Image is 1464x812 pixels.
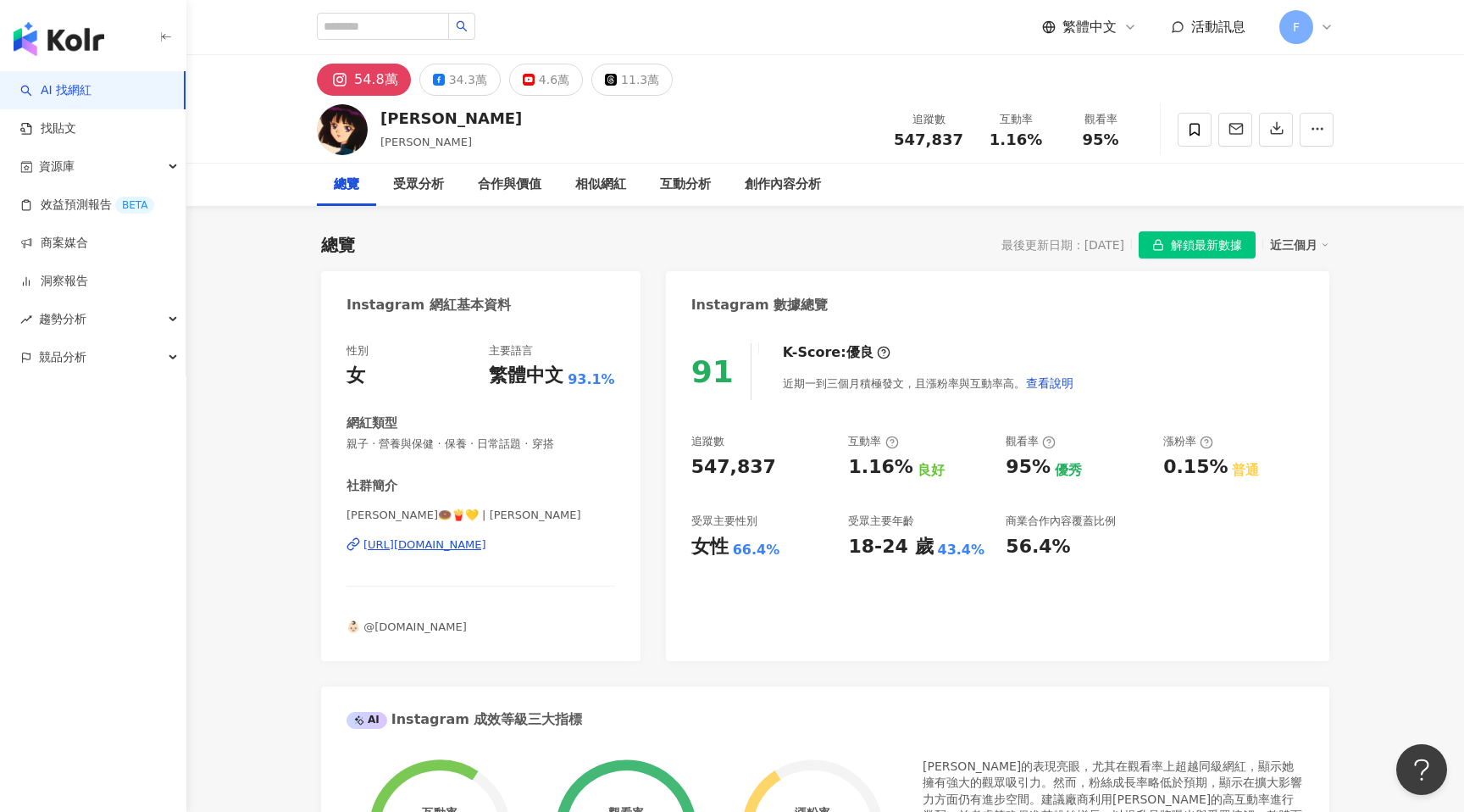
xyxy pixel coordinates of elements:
[1001,238,1124,252] div: 最後更新日期：[DATE]
[733,541,780,559] div: 66.4%
[20,235,88,252] a: 商案媒合
[14,22,104,56] img: logo
[347,437,615,452] span: 親子 · 營養與保健 · 保養 · 日常話題 · 穿搭
[347,710,582,729] div: Instagram 成效等級三大指標
[20,314,32,325] span: rise
[380,108,522,129] div: [PERSON_NAME]
[1068,111,1133,128] div: 觀看率
[660,175,711,195] div: 互動分析
[848,454,912,481] div: 1.16%
[39,147,75,186] span: 資源庫
[317,104,368,155] img: KOL Avatar
[1006,454,1051,481] div: 95%
[539,68,569,92] div: 4.6萬
[347,712,387,729] div: AI
[691,514,757,529] div: 受眾主要性別
[745,175,821,195] div: 創作內容分析
[984,111,1048,128] div: 互動率
[347,363,365,389] div: 女
[848,434,898,449] div: 互動率
[347,508,615,523] span: [PERSON_NAME]🍩🍟💛 | [PERSON_NAME]
[478,175,541,195] div: 合作與價值
[456,20,468,32] span: search
[20,120,76,137] a: 找貼文
[39,300,86,338] span: 趨勢分析
[347,537,615,553] a: [URL][DOMAIN_NAME]
[1163,434,1213,449] div: 漲粉率
[1006,434,1056,449] div: 觀看率
[347,343,369,359] div: 性別
[347,477,397,495] div: 社群簡介
[894,111,963,128] div: 追蹤數
[621,68,659,92] div: 11.3萬
[509,64,583,96] button: 4.6萬
[918,461,945,480] div: 良好
[347,620,467,633] span: 👶🏻 @[DOMAIN_NAME]
[1293,18,1300,36] span: F
[393,175,444,195] div: 受眾分析
[20,197,154,214] a: 效益預測報告BETA
[1062,18,1117,36] span: 繁體中文
[39,338,86,376] span: 競品分析
[347,414,397,432] div: 網紅類型
[1055,461,1082,480] div: 優秀
[691,296,829,314] div: Instagram 數據總覽
[1270,234,1329,256] div: 近三個月
[20,82,91,99] a: searchAI 找網紅
[691,454,776,481] div: 547,837
[354,68,398,92] div: 54.8萬
[347,296,511,314] div: Instagram 網紅基本資料
[846,343,873,362] div: 優良
[489,343,533,359] div: 主要語言
[1171,232,1242,259] span: 解鎖最新數據
[1006,514,1116,529] div: 商業合作內容覆蓋比例
[848,534,933,560] div: 18-24 歲
[691,434,724,449] div: 追蹤數
[334,175,359,195] div: 總覽
[783,366,1074,400] div: 近期一到三個月積極發文，且漲粉率與互動率高。
[1025,366,1074,400] button: 查看說明
[20,273,88,290] a: 洞察報告
[575,175,626,195] div: 相似網紅
[1026,376,1073,390] span: 查看說明
[938,541,985,559] div: 43.4%
[1396,744,1447,795] iframe: Help Scout Beacon - Open
[691,354,734,389] div: 91
[380,136,472,148] span: [PERSON_NAME]
[848,514,914,529] div: 受眾主要年齡
[321,233,355,257] div: 總覽
[990,131,1042,148] span: 1.16%
[1163,454,1228,481] div: 0.15%
[1082,131,1118,148] span: 95%
[419,64,501,96] button: 34.3萬
[591,64,673,96] button: 11.3萬
[691,534,729,560] div: 女性
[1006,534,1070,560] div: 56.4%
[568,370,615,389] span: 93.1%
[894,131,963,148] span: 547,837
[449,68,487,92] div: 34.3萬
[783,343,890,362] div: K-Score :
[363,537,486,553] div: [URL][DOMAIN_NAME]
[1191,19,1245,35] span: 活動訊息
[489,363,563,389] div: 繁體中文
[317,64,411,96] button: 54.8萬
[1139,231,1256,259] button: 解鎖最新數據
[1232,461,1259,480] div: 普通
